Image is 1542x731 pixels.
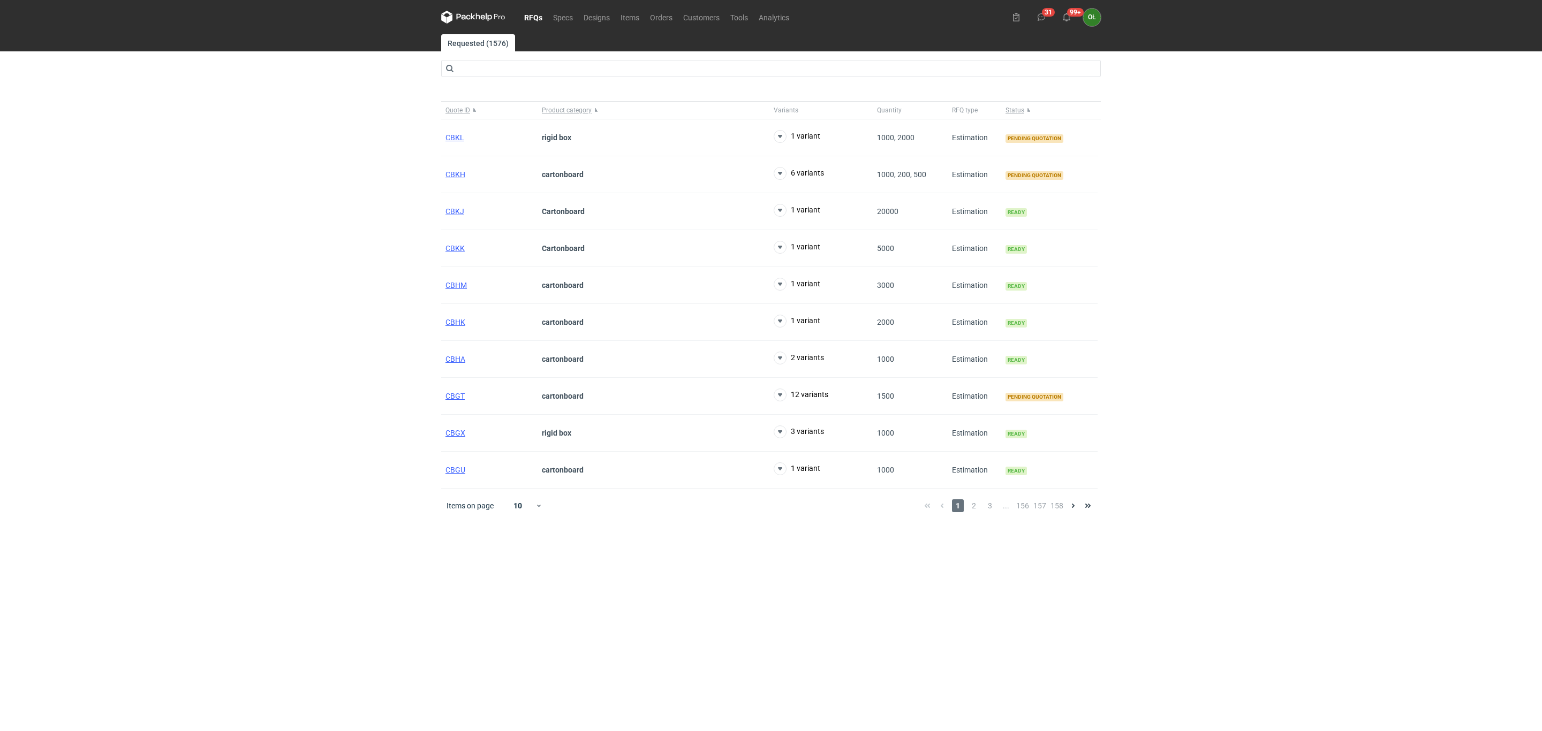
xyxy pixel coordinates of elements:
span: Ready [1006,356,1027,364]
div: Estimation [948,156,1001,193]
span: Pending quotation [1006,393,1063,401]
span: 3 [984,499,996,512]
span: Pending quotation [1006,134,1063,143]
a: CBHA [445,355,465,363]
a: CBKL [445,133,464,142]
a: Requested (1576) [441,34,515,51]
div: 10 [501,498,535,513]
span: Ready [1006,282,1027,291]
strong: cartonboard [542,466,584,474]
a: CBHK [445,318,465,326]
button: Quote ID [441,102,538,119]
button: 2 variants [774,352,824,364]
span: 156 [1016,499,1029,512]
a: RFQs [519,11,548,24]
button: Product category [538,102,769,119]
span: 1000 [877,355,894,363]
span: 158 [1050,499,1063,512]
div: Estimation [948,378,1001,415]
strong: cartonboard [542,281,584,290]
svg: Packhelp Pro [441,11,505,24]
span: Quantity [877,106,902,115]
span: 157 [1033,499,1046,512]
span: ... [1000,499,1012,512]
span: Ready [1006,467,1027,475]
strong: cartonboard [542,392,584,400]
a: Customers [678,11,725,24]
span: 3000 [877,281,894,290]
button: 99+ [1058,9,1075,26]
button: 31 [1033,9,1050,26]
a: CBGU [445,466,465,474]
button: 1 variant [774,130,820,143]
span: Ready [1006,319,1027,328]
span: Product category [542,106,592,115]
a: CBKH [445,170,465,179]
span: Ready [1006,245,1027,254]
a: Orders [645,11,678,24]
div: Estimation [948,267,1001,304]
span: Variants [774,106,798,115]
span: Ready [1006,208,1027,217]
a: Items [615,11,645,24]
span: Quote ID [445,106,470,115]
button: 12 variants [774,389,828,401]
span: 5000 [877,244,894,253]
div: Estimation [948,452,1001,489]
button: 1 variant [774,204,820,217]
span: 1000, 200, 500 [877,170,926,179]
span: 2 [968,499,980,512]
span: 1000, 2000 [877,133,914,142]
span: Ready [1006,430,1027,438]
span: 20000 [877,207,898,216]
button: Status [1001,102,1098,119]
button: 6 variants [774,167,824,180]
strong: rigid box [542,133,571,142]
a: CBKJ [445,207,464,216]
strong: Cartonboard [542,244,585,253]
strong: cartonboard [542,170,584,179]
div: Estimation [948,193,1001,230]
div: Estimation [948,415,1001,452]
a: Analytics [753,11,795,24]
div: Estimation [948,304,1001,341]
a: Specs [548,11,578,24]
div: Olga Łopatowicz [1083,9,1101,26]
div: Estimation [948,230,1001,267]
button: 1 variant [774,278,820,291]
button: 1 variant [774,241,820,254]
span: 1 [952,499,964,512]
div: Estimation [948,119,1001,156]
a: CBKK [445,244,465,253]
strong: cartonboard [542,318,584,326]
a: CBGX [445,429,465,437]
strong: Cartonboard [542,207,585,216]
span: Status [1006,106,1024,115]
a: CBGT [445,392,465,400]
span: 1500 [877,392,894,400]
span: 1000 [877,429,894,437]
div: Estimation [948,341,1001,378]
a: Tools [725,11,753,24]
strong: rigid box [542,429,571,437]
button: 3 variants [774,425,824,438]
span: Pending quotation [1006,171,1063,180]
button: OŁ [1083,9,1101,26]
a: CBHM [445,281,467,290]
span: RFQ type [952,106,978,115]
strong: cartonboard [542,355,584,363]
span: 2000 [877,318,894,326]
button: 1 variant [774,462,820,475]
a: Designs [578,11,615,24]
